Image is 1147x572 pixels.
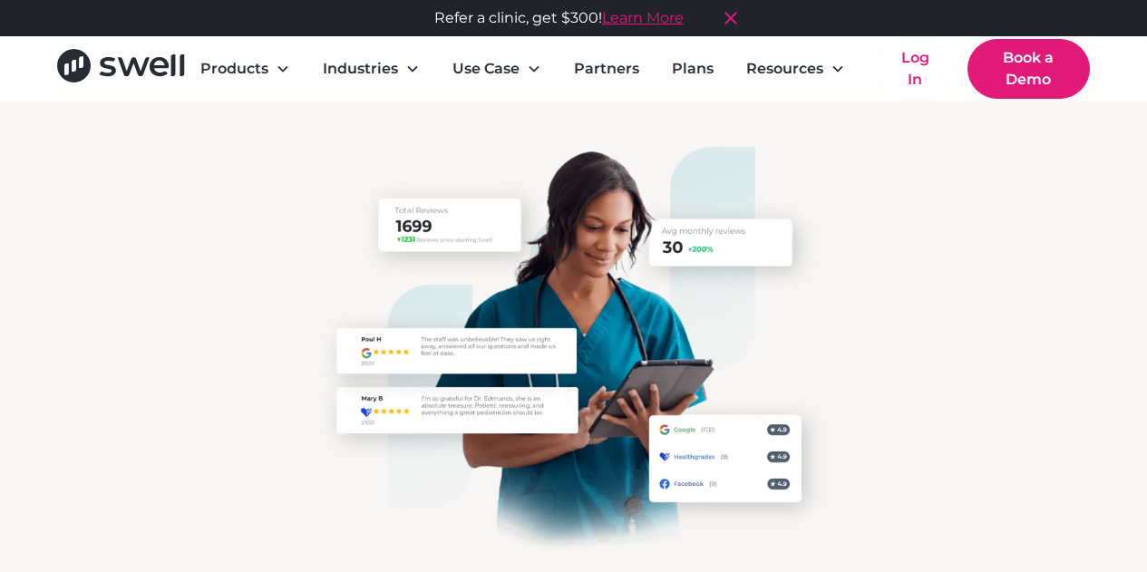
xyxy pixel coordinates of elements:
[559,51,654,87] a: Partners
[434,7,684,29] div: Refer a clinic, get $300!
[602,9,684,26] a: Learn More
[200,58,268,80] div: Products
[746,58,823,80] div: Resources
[878,40,953,98] a: Log In
[323,58,398,80] div: Industries
[967,39,1090,99] a: Book a Demo
[452,58,520,80] div: Use Case
[657,51,728,87] a: Plans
